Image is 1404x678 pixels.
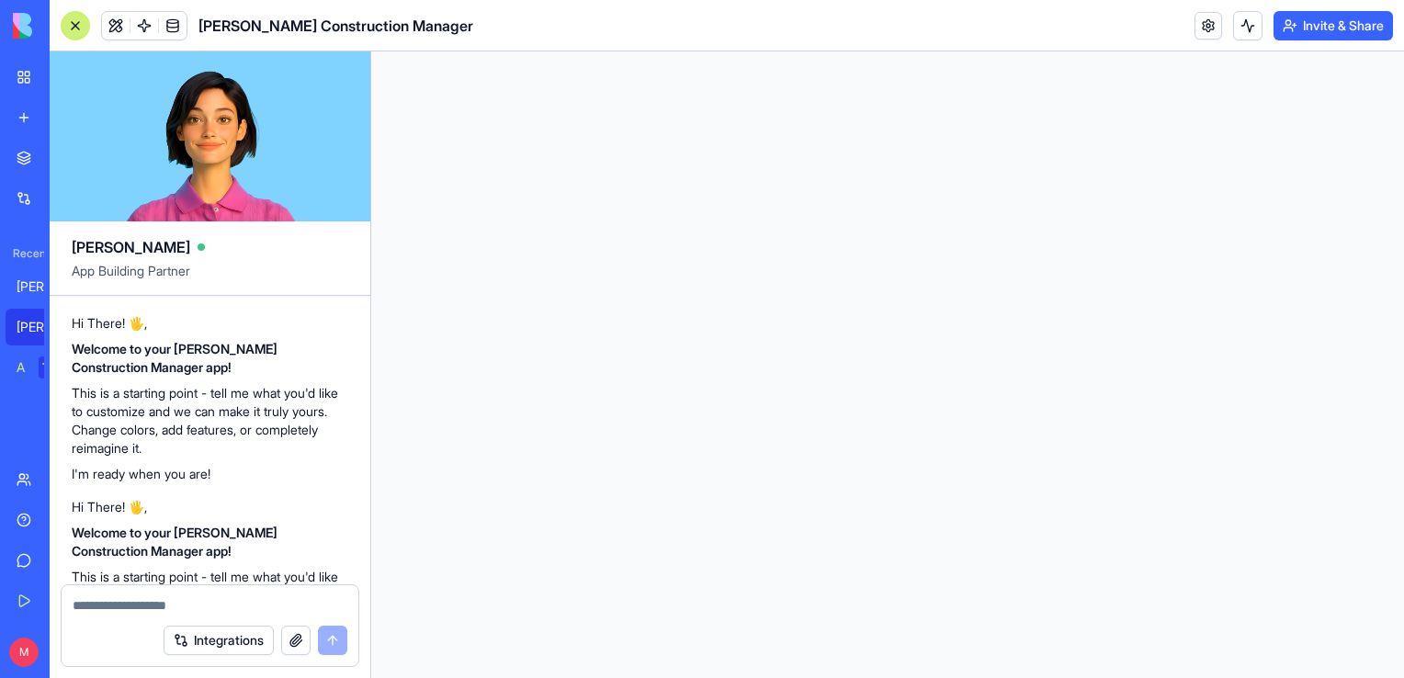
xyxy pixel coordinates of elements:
[1274,11,1393,40] button: Invite & Share
[6,309,79,345] a: [PERSON_NAME] Construction Manager
[72,525,277,559] strong: Welcome to your [PERSON_NAME] Construction Manager app!
[6,349,79,386] a: AI Logo GeneratorTRY
[72,568,348,641] p: This is a starting point - tell me what you'd like to customize and we can make it truly yours. C...
[17,358,26,377] div: AI Logo Generator
[72,465,348,483] p: I'm ready when you are!
[72,341,277,375] strong: Welcome to your [PERSON_NAME] Construction Manager app!
[9,638,39,667] span: M
[39,356,68,379] div: TRY
[17,277,68,296] div: [PERSON_NAME] Construction - Project Management
[13,13,127,39] img: logo
[17,318,68,336] div: [PERSON_NAME] Construction Manager
[6,246,44,261] span: Recent
[72,262,348,295] span: App Building Partner
[72,498,348,516] p: Hi There! 🖐️,
[198,15,473,37] span: [PERSON_NAME] Construction Manager
[6,268,79,305] a: [PERSON_NAME] Construction - Project Management
[72,314,348,333] p: Hi There! 🖐️,
[72,384,348,458] p: This is a starting point - tell me what you'd like to customize and we can make it truly yours. C...
[72,236,190,258] span: [PERSON_NAME]
[164,626,274,655] button: Integrations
